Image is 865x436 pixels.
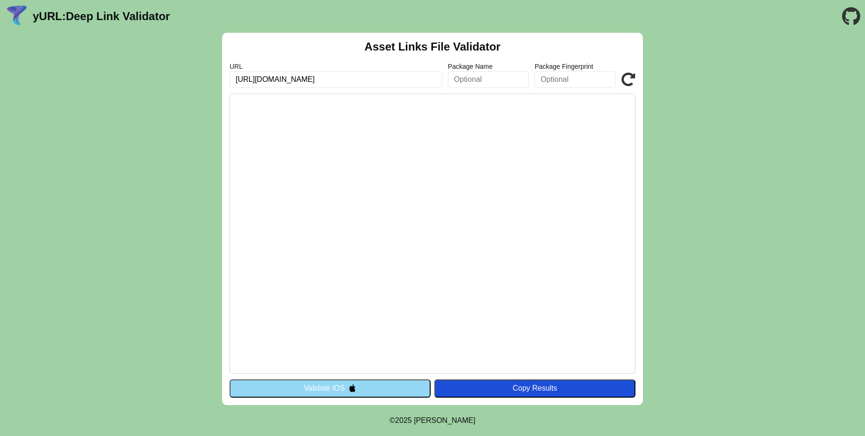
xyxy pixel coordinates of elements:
[5,4,29,29] img: yURL Logo
[230,379,431,397] button: Validate iOS
[534,63,616,70] label: Package Fingerprint
[434,379,635,397] button: Copy Results
[439,384,631,392] div: Copy Results
[389,405,475,436] footer: ©
[395,416,412,424] span: 2025
[448,71,529,88] input: Optional
[365,40,501,53] h2: Asset Links File Validator
[534,71,616,88] input: Optional
[414,416,476,424] a: Michael Ibragimchayev's Personal Site
[230,63,442,70] label: URL
[33,10,170,23] a: yURL:Deep Link Validator
[230,71,442,88] input: Required
[448,63,529,70] label: Package Name
[348,384,356,392] img: appleIcon.svg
